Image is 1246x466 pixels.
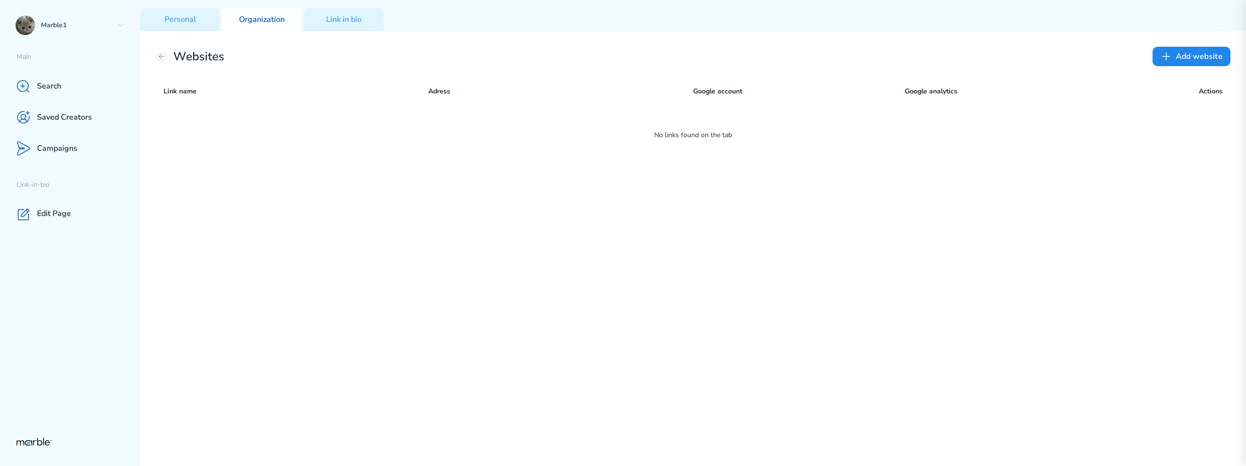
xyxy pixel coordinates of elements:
p: Link name [164,86,428,97]
p: No links found on the tab [156,129,1230,141]
p: Main [17,53,140,62]
button: Add website [1153,47,1230,66]
p: Actions [1199,86,1223,97]
p: Saved Creators [37,112,92,123]
p: Organization [239,15,285,25]
p: Link-in-bio [17,180,140,190]
h2: Websites [173,50,224,64]
p: Marble1 [41,21,113,30]
p: Link in bio [326,15,362,25]
p: Personal [165,15,196,25]
p: Edit Page [37,209,71,219]
p: Google account [693,86,905,97]
p: Google analytics [905,86,1117,97]
p: Adress [428,86,693,97]
p: Search [37,81,61,91]
p: Campaigns [37,143,77,154]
